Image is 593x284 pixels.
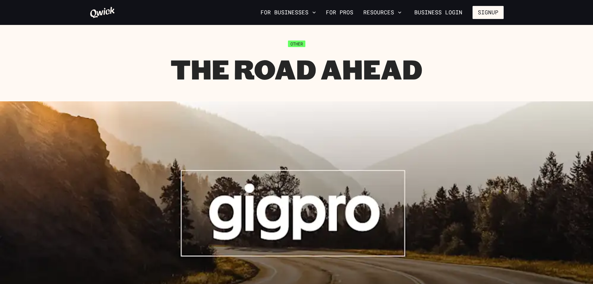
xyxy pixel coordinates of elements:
[171,52,422,86] h1: The Road Ahead
[473,6,504,19] button: Signup
[361,7,404,18] button: Resources
[409,6,468,19] a: Business Login
[258,7,318,18] button: For Businesses
[323,7,356,18] a: For Pros
[288,41,305,47] span: Other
